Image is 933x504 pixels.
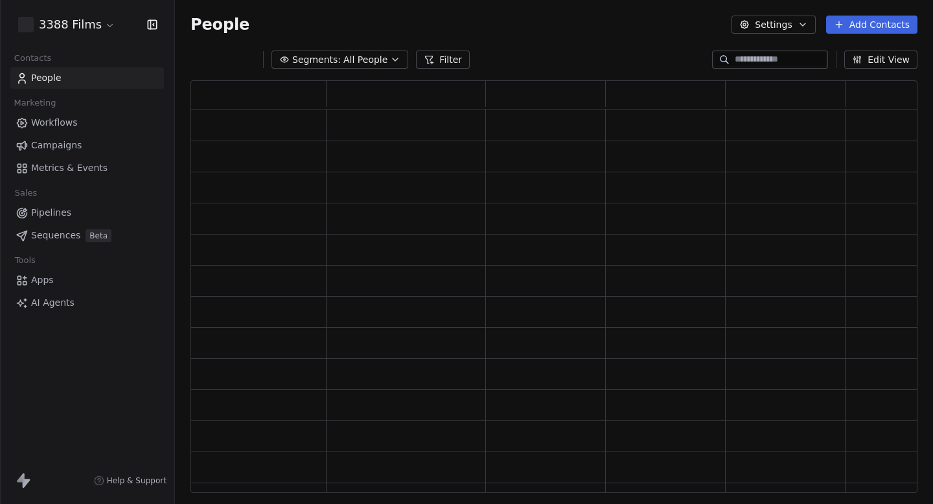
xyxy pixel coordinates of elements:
[39,16,102,33] span: 3388 Films
[844,51,917,69] button: Edit View
[10,135,164,156] a: Campaigns
[10,202,164,223] a: Pipelines
[94,475,167,486] a: Help & Support
[731,16,815,34] button: Settings
[10,67,164,89] a: People
[343,53,387,67] span: All People
[31,273,54,287] span: Apps
[10,157,164,179] a: Metrics & Events
[190,15,249,34] span: People
[10,269,164,291] a: Apps
[107,475,167,486] span: Help & Support
[31,161,108,175] span: Metrics & Events
[10,225,164,246] a: SequencesBeta
[826,16,917,34] button: Add Contacts
[10,292,164,314] a: AI Agents
[31,229,80,242] span: Sequences
[9,183,43,203] span: Sales
[416,51,470,69] button: Filter
[86,229,111,242] span: Beta
[31,139,82,152] span: Campaigns
[8,93,62,113] span: Marketing
[8,49,57,68] span: Contacts
[31,206,71,220] span: Pipelines
[31,116,78,130] span: Workflows
[10,112,164,133] a: Workflows
[9,251,41,270] span: Tools
[31,71,62,85] span: People
[292,53,341,67] span: Segments:
[31,296,75,310] span: AI Agents
[16,14,118,36] button: 3388 Films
